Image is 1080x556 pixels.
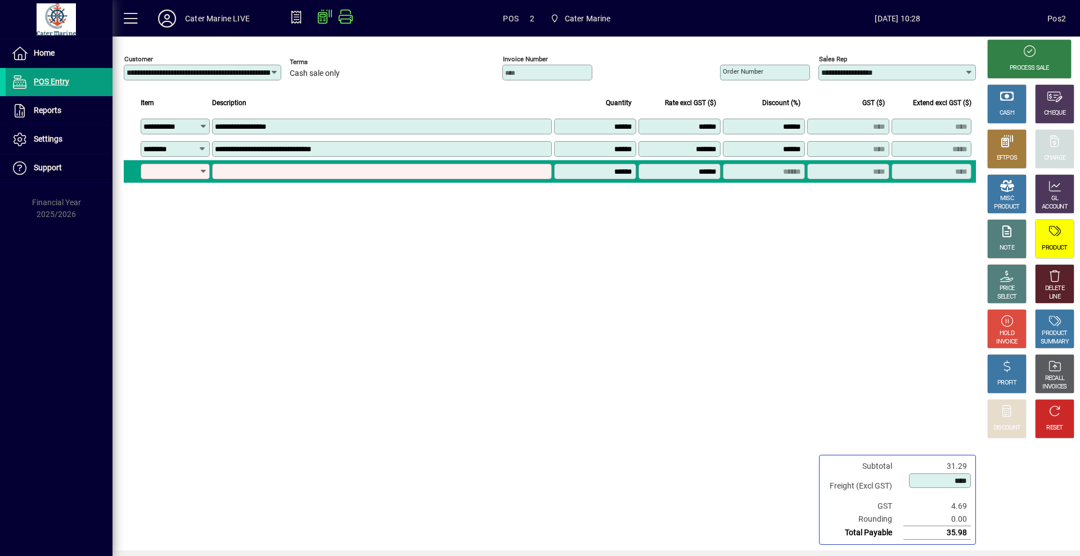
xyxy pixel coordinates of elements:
[824,513,903,526] td: Rounding
[993,424,1020,432] div: DISCOUNT
[1000,329,1014,338] div: HOLD
[996,338,1017,346] div: INVOICE
[1000,284,1015,293] div: PRICE
[290,58,357,66] span: Terms
[903,500,971,513] td: 4.69
[1000,109,1014,117] div: CASH
[1041,338,1069,346] div: SUMMARY
[606,97,632,109] span: Quantity
[1000,244,1014,252] div: NOTE
[1000,195,1014,203] div: MISC
[824,460,903,473] td: Subtotal
[903,526,971,540] td: 35.98
[824,473,903,500] td: Freight (Excl GST)
[503,10,519,28] span: POS
[1046,424,1063,432] div: RESET
[565,10,611,28] span: Cater Marine
[1045,284,1064,293] div: DELETE
[1010,64,1049,73] div: PROCESS SALE
[997,293,1017,301] div: SELECT
[997,154,1018,162] div: EFTPOS
[34,77,69,86] span: POS Entry
[503,55,548,63] mat-label: Invoice number
[6,154,112,182] a: Support
[185,10,250,28] div: Cater Marine LIVE
[530,10,534,28] span: 2
[903,460,971,473] td: 31.29
[34,48,55,57] span: Home
[34,106,61,115] span: Reports
[748,10,1048,28] span: [DATE] 10:28
[1042,203,1068,211] div: ACCOUNT
[34,134,62,143] span: Settings
[824,526,903,540] td: Total Payable
[1045,374,1065,383] div: RECALL
[546,8,615,29] span: Cater Marine
[913,97,971,109] span: Extend excl GST ($)
[1044,109,1065,117] div: CHEQUE
[34,163,62,172] span: Support
[994,203,1019,211] div: PRODUCT
[1042,329,1067,338] div: PRODUCT
[997,379,1016,387] div: PROFIT
[1049,293,1060,301] div: LINE
[141,97,154,109] span: Item
[903,513,971,526] td: 0.00
[6,97,112,125] a: Reports
[124,55,153,63] mat-label: Customer
[1044,154,1066,162] div: CHARGE
[1042,383,1066,391] div: INVOICES
[1051,195,1059,203] div: GL
[6,39,112,67] a: Home
[819,55,847,63] mat-label: Sales rep
[862,97,885,109] span: GST ($)
[824,500,903,513] td: GST
[762,97,800,109] span: Discount (%)
[290,69,340,78] span: Cash sale only
[149,8,185,29] button: Profile
[212,97,246,109] span: Description
[6,125,112,153] a: Settings
[723,67,763,75] mat-label: Order number
[665,97,716,109] span: Rate excl GST ($)
[1047,10,1066,28] div: Pos2
[1042,244,1067,252] div: PRODUCT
